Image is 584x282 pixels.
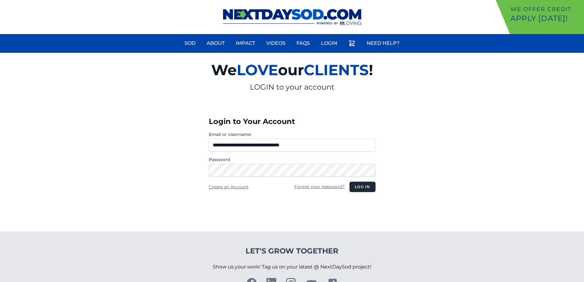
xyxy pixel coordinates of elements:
a: Videos [262,36,289,51]
p: We offer Credit [510,5,582,14]
p: Show us your work! Tag us on your latest @ NextDaySod project! [213,256,371,278]
a: Need Help? [363,36,403,51]
a: Sod [181,36,199,51]
p: LOGIN to your account [140,82,444,92]
a: About [203,36,228,51]
a: Login [317,36,341,51]
h4: Let's Grow Together [213,246,371,256]
span: CLIENTS [304,61,369,79]
span: LOVE [237,61,278,79]
h3: Login to Your Account [209,117,376,126]
a: FAQs [293,36,314,51]
label: Email or Username [209,131,376,137]
label: Password [209,156,376,163]
button: Log in [349,182,375,192]
a: Forgot your password? [294,184,345,189]
p: Apply [DATE]! [510,14,582,23]
h2: We our ! [140,58,444,82]
a: Create an Account [209,184,249,190]
a: Impact [232,36,259,51]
